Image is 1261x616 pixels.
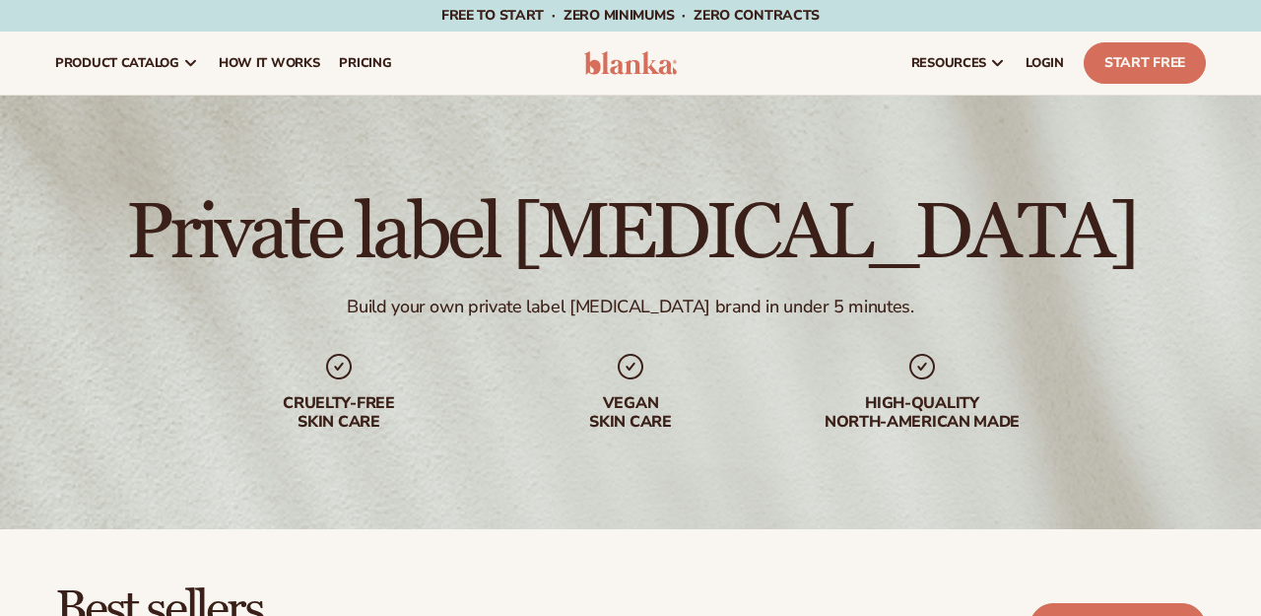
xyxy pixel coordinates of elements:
span: LOGIN [1026,55,1064,71]
div: Vegan skin care [504,394,757,432]
div: High-quality North-american made [796,394,1048,432]
div: Cruelty-free skin care [213,394,465,432]
img: logo [584,51,677,75]
span: product catalog [55,55,179,71]
div: Build your own private label [MEDICAL_DATA] brand in under 5 minutes. [347,296,913,318]
a: How It Works [209,32,330,95]
a: pricing [329,32,401,95]
a: product catalog [45,32,209,95]
span: pricing [339,55,391,71]
span: resources [911,55,986,71]
a: Start Free [1084,42,1206,84]
h1: Private label [MEDICAL_DATA] [126,193,1136,272]
a: LOGIN [1016,32,1074,95]
a: resources [901,32,1016,95]
span: How It Works [219,55,320,71]
span: Free to start · ZERO minimums · ZERO contracts [441,6,820,25]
